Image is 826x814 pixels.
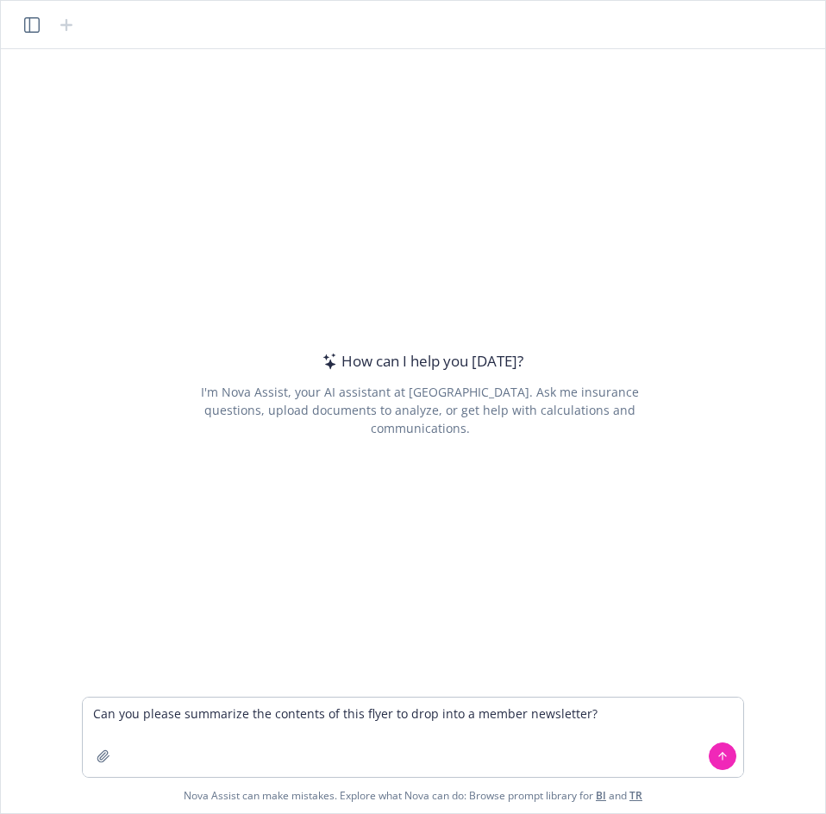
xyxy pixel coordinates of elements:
[184,778,642,813] span: Nova Assist can make mistakes. Explore what Nova can do: Browse prompt library for and
[83,698,743,777] textarea: Can you please summarize the contents of this flyer to drop into a member newsletter?
[177,383,662,437] div: I'm Nova Assist, your AI assistant at [GEOGRAPHIC_DATA]. Ask me insurance questions, upload docum...
[317,350,523,373] div: How can I help you [DATE]?
[596,788,606,803] a: BI
[629,788,642,803] a: TR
